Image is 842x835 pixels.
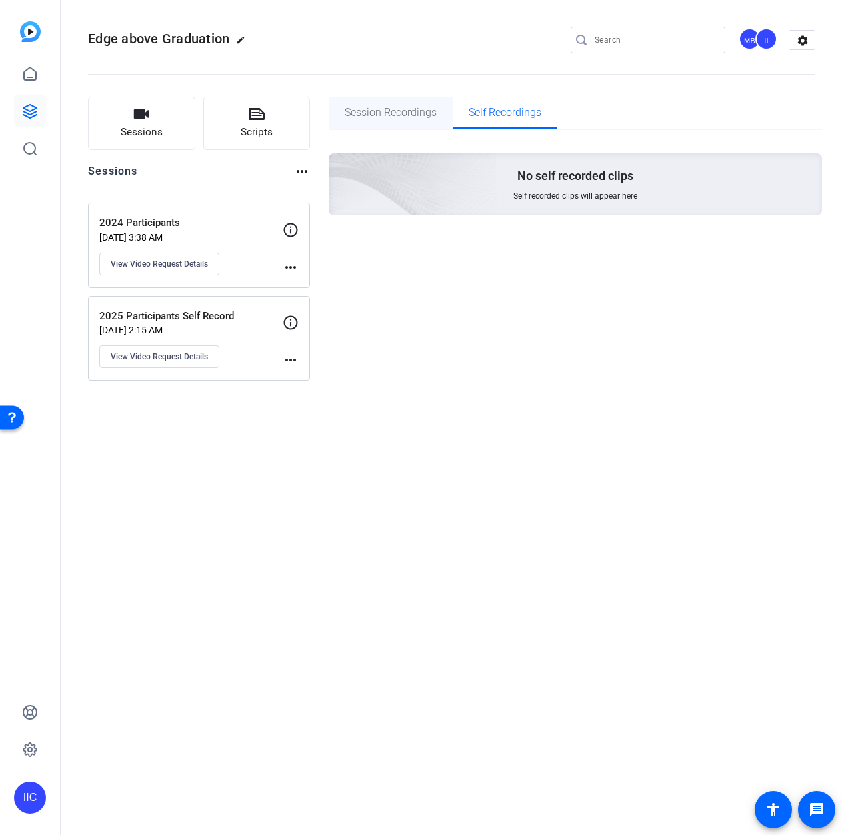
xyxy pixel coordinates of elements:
span: Self Recordings [469,107,541,118]
span: Self recorded clips will appear here [513,191,637,201]
mat-icon: accessibility [765,802,781,818]
span: Session Recordings [345,107,437,118]
mat-icon: message [809,802,825,818]
span: View Video Request Details [111,259,208,269]
mat-icon: edit [236,35,252,51]
input: Search [595,32,715,48]
span: Scripts [241,125,273,140]
img: Creted videos background [179,21,497,311]
button: Sessions [88,97,195,150]
mat-icon: settings [789,31,816,51]
h2: Sessions [88,163,138,189]
ngx-avatar: Michael Barbieri [739,28,762,51]
button: Scripts [203,97,311,150]
p: [DATE] 3:38 AM [99,232,283,243]
button: View Video Request Details [99,345,219,368]
mat-icon: more_horiz [283,259,299,275]
p: 2025 Participants Self Record [99,309,283,324]
ngx-avatar: Insel Iskra Culla [755,28,779,51]
div: MB [739,28,761,50]
div: IIC [14,782,46,814]
mat-icon: more_horiz [294,163,310,179]
mat-icon: more_horiz [283,352,299,368]
button: View Video Request Details [99,253,219,275]
img: blue-gradient.svg [20,21,41,42]
p: [DATE] 2:15 AM [99,325,283,335]
p: 2024 Participants [99,215,283,231]
div: II [755,28,777,50]
p: No self recorded clips [517,168,633,184]
span: Sessions [121,125,163,140]
span: Edge above Graduation [88,31,229,47]
span: View Video Request Details [111,351,208,362]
